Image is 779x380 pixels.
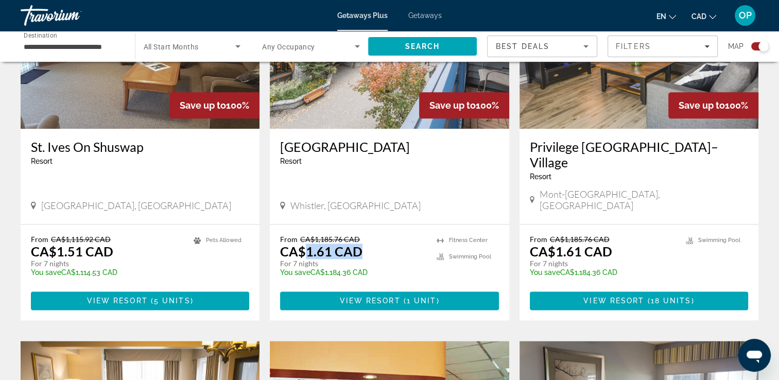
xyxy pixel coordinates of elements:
span: Swimming Pool [698,237,740,244]
a: St. Ives On Shuswap [31,139,249,154]
span: en [656,12,666,21]
button: View Resort(1 unit) [280,291,498,310]
span: 1 unit [407,297,437,305]
button: Search [368,37,477,56]
a: Getaways [408,11,442,20]
span: Destination [24,31,57,39]
button: View Resort(5 units) [31,291,249,310]
a: Getaways Plus [337,11,388,20]
span: Filters [616,42,651,50]
p: CA$1,184.36 CAD [280,268,426,277]
span: All Start Months [144,43,199,51]
span: ( ) [644,297,694,305]
button: Change language [656,9,676,24]
span: Swimming Pool [449,253,491,260]
span: Fitness Center [449,237,488,244]
a: [GEOGRAPHIC_DATA] [280,139,498,154]
span: Save up to [429,100,476,111]
button: Change currency [691,9,716,24]
span: Whistler, [GEOGRAPHIC_DATA] [290,200,421,211]
span: CA$1,115.92 CAD [51,235,111,244]
span: Resort [31,157,53,165]
span: Any Occupancy [262,43,315,51]
span: You save [280,268,310,277]
span: From [280,235,298,244]
span: ( ) [401,297,440,305]
a: Travorium [21,2,124,29]
span: Save up to [180,100,226,111]
span: Mont-[GEOGRAPHIC_DATA], [GEOGRAPHIC_DATA] [540,188,748,211]
span: From [530,235,547,244]
button: Filters [608,36,718,57]
input: Select destination [24,41,122,53]
span: 18 units [651,297,691,305]
span: Search [405,42,440,50]
span: [GEOGRAPHIC_DATA], [GEOGRAPHIC_DATA] [41,200,231,211]
span: From [31,235,48,244]
span: OP [739,10,752,21]
div: 100% [419,92,509,118]
p: For 7 nights [31,259,183,268]
p: For 7 nights [280,259,426,268]
span: CA$1,185.76 CAD [550,235,610,244]
span: Pets Allowed [206,237,241,244]
div: 100% [169,92,259,118]
p: CA$1.51 CAD [31,244,113,259]
span: View Resort [583,297,644,305]
button: View Resort(18 units) [530,291,748,310]
div: 100% [668,92,758,118]
span: You save [31,268,61,277]
span: View Resort [339,297,400,305]
a: Privilege [GEOGRAPHIC_DATA]–Village [530,139,748,170]
span: You save [530,268,560,277]
span: Resort [530,172,551,181]
p: CA$1.61 CAD [280,244,362,259]
span: ( ) [148,297,194,305]
p: CA$1,114.53 CAD [31,268,183,277]
iframe: Button to launch messaging window [738,339,771,372]
span: 5 units [154,297,191,305]
span: Map [728,39,743,54]
span: View Resort [87,297,148,305]
p: CA$1.61 CAD [530,244,612,259]
span: Best Deals [496,42,549,50]
p: CA$1,184.36 CAD [530,268,676,277]
span: CA$1,185.76 CAD [300,235,360,244]
span: Resort [280,157,302,165]
button: User Menu [732,5,758,26]
span: CAD [691,12,706,21]
mat-select: Sort by [496,40,588,53]
span: Save up to [679,100,725,111]
p: For 7 nights [530,259,676,268]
